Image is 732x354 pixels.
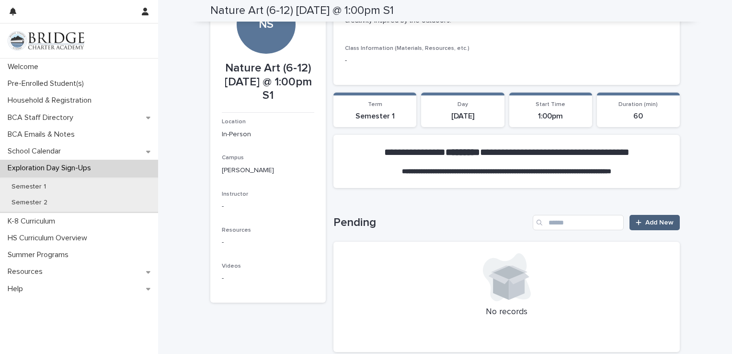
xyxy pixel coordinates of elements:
p: - [222,237,314,248]
p: HS Curriculum Overview [4,234,95,243]
p: Nature Art (6-12) [DATE] @ 1:00pm S1 [222,61,314,103]
p: Resources [4,267,50,276]
p: BCA Emails & Notes [4,130,82,139]
span: Class Information (Materials, Resources, etc.) [345,46,469,51]
span: Videos [222,263,241,269]
span: Resources [222,227,251,233]
p: Welcome [4,62,46,71]
span: Instructor [222,191,248,197]
p: School Calendar [4,147,69,156]
p: Pre-Enrolled Student(s) [4,79,91,88]
span: Duration (min) [618,102,658,107]
p: - [222,201,314,212]
p: - [345,56,668,66]
span: Campus [222,155,244,161]
p: Semester 1 [339,112,411,121]
input: Search [533,215,624,230]
p: 1:00pm [515,112,586,121]
p: Semester 1 [4,183,54,191]
p: [DATE] [427,112,498,121]
p: Household & Registration [4,96,99,105]
span: Add New [645,219,674,226]
img: V1C1m3IdTEidaUdm9Hs0 [8,31,84,50]
a: Add New [629,215,680,230]
p: 60 [603,112,674,121]
p: BCA Staff Directory [4,113,81,122]
span: Location [222,119,246,125]
span: Term [368,102,382,107]
p: Help [4,284,31,294]
p: Exploration Day Sign-Ups [4,164,99,173]
h2: Nature Art (6-12) [DATE] @ 1:00pm S1 [210,4,394,18]
p: K-8 Curriculum [4,217,63,226]
span: Day [457,102,468,107]
h1: Pending [333,216,529,230]
p: Summer Programs [4,250,76,260]
p: [PERSON_NAME] [222,165,314,176]
p: In-Person [222,130,314,140]
p: Semester 2 [4,199,55,207]
p: - [222,273,314,283]
p: No records [345,307,668,318]
span: Start Time [536,102,565,107]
